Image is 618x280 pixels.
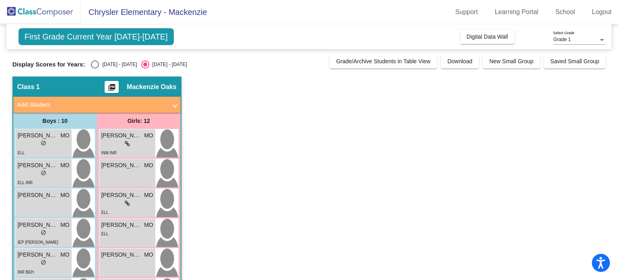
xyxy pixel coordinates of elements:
span: MO [144,251,153,259]
button: Grade/Archive Students in Table View [330,54,437,68]
span: [PERSON_NAME] [18,131,58,140]
a: Logout [585,6,618,19]
a: School [549,6,581,19]
span: do_not_disturb_alt [41,170,46,176]
span: ELL INR [18,180,33,185]
span: INM INR [101,151,117,155]
button: New Small Group [483,54,540,68]
span: [PERSON_NAME] [18,161,58,170]
div: [DATE] - [DATE] [99,61,137,68]
span: ELL [101,232,109,236]
span: [PERSON_NAME] [18,251,58,259]
span: Chrysler Elementary - Mackenzie [80,6,207,19]
mat-expansion-panel-header: Add Student [13,97,181,113]
span: Display Scores for Years: [12,61,85,68]
span: MO [60,251,70,259]
span: MO [144,221,153,229]
span: MO [144,191,153,199]
span: INR BEH [18,270,34,274]
button: Saved Small Group [544,54,606,68]
mat-icon: picture_as_pdf [107,83,117,95]
div: [DATE] - [DATE] [149,61,187,68]
span: Grade/Archive Students in Table View [336,58,431,64]
div: Girls: 12 [97,113,181,129]
span: Digital Data Wall [467,33,508,40]
span: [PERSON_NAME] [18,221,58,229]
span: MO [60,221,70,229]
span: [PERSON_NAME] [101,161,142,170]
a: Support [449,6,484,19]
button: Digital Data Wall [460,29,515,44]
span: Saved Small Group [550,58,599,64]
span: MO [60,191,70,199]
span: First Grade Current Year [DATE]-[DATE] [19,28,174,45]
span: [PERSON_NAME] [101,131,142,140]
span: [PERSON_NAME] [101,191,142,199]
span: MO [60,131,70,140]
span: ELL [18,151,25,155]
span: MO [60,161,70,170]
div: Boys : 10 [13,113,97,129]
span: Download [447,58,472,64]
span: New Small Group [489,58,534,64]
span: [PERSON_NAME] [18,191,58,199]
span: [PERSON_NAME] [101,251,142,259]
span: do_not_disturb_alt [41,230,46,235]
span: MO [144,131,153,140]
span: Grade 1 [553,37,571,42]
span: do_not_disturb_alt [41,140,46,146]
span: MO [144,161,153,170]
a: Learning Portal [488,6,545,19]
span: IEP [PERSON_NAME] [18,240,58,245]
span: [PERSON_NAME] [101,221,142,229]
button: Print Students Details [105,81,119,93]
button: Download [441,54,479,68]
span: Class 1 [17,83,40,91]
span: Mackenzie Oaks [127,83,177,91]
mat-radio-group: Select an option [91,60,187,68]
span: do_not_disturb_alt [41,259,46,265]
mat-panel-title: Add Student [17,100,167,110]
span: ELL [101,210,109,215]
